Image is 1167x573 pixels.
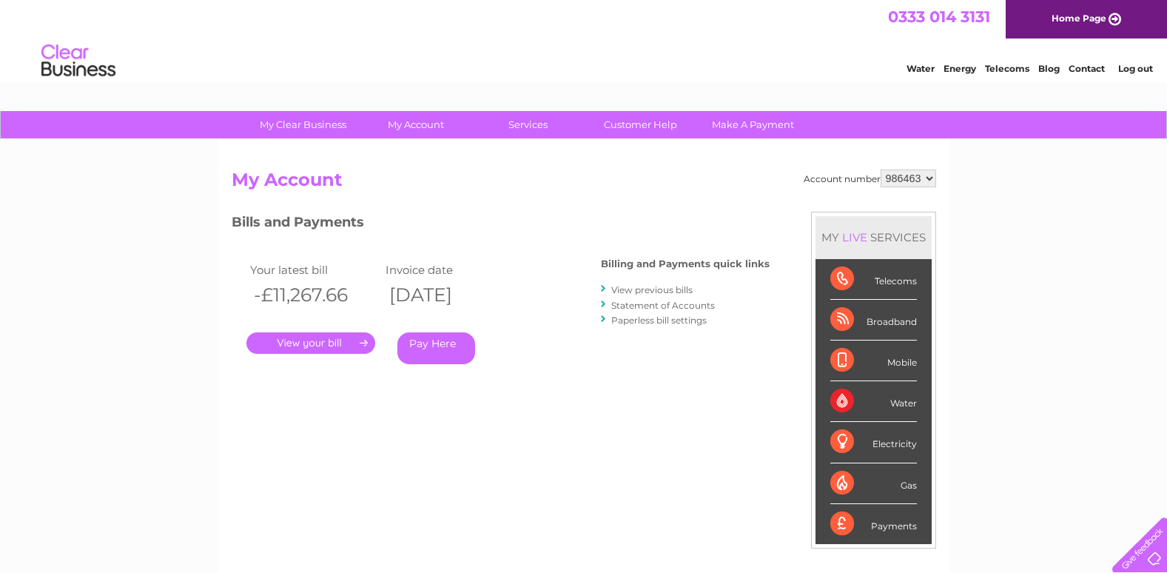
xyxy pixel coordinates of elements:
[830,504,917,544] div: Payments
[985,63,1029,74] a: Telecoms
[692,111,814,138] a: Make A Payment
[382,280,518,310] th: [DATE]
[830,381,917,422] div: Water
[611,300,715,311] a: Statement of Accounts
[830,300,917,341] div: Broadband
[1118,63,1153,74] a: Log out
[467,111,589,138] a: Services
[235,8,934,72] div: Clear Business is a trading name of Verastar Limited (registered in [GEOGRAPHIC_DATA] No. 3667643...
[41,38,116,84] img: logo.png
[579,111,702,138] a: Customer Help
[601,258,770,269] h4: Billing and Payments quick links
[888,7,990,26] a: 0333 014 3131
[246,280,383,310] th: -£11,267.66
[611,315,707,326] a: Paperless bill settings
[830,341,917,381] div: Mobile
[944,63,976,74] a: Energy
[246,260,383,280] td: Your latest bill
[1069,63,1105,74] a: Contact
[830,259,917,300] div: Telecoms
[232,170,936,198] h2: My Account
[397,332,475,364] a: Pay Here
[830,463,917,504] div: Gas
[830,422,917,463] div: Electricity
[354,111,477,138] a: My Account
[1038,63,1060,74] a: Blog
[839,230,870,244] div: LIVE
[246,332,375,354] a: .
[611,284,693,295] a: View previous bills
[907,63,935,74] a: Water
[815,216,932,258] div: MY SERVICES
[232,212,770,238] h3: Bills and Payments
[242,111,364,138] a: My Clear Business
[382,260,518,280] td: Invoice date
[804,170,936,187] div: Account number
